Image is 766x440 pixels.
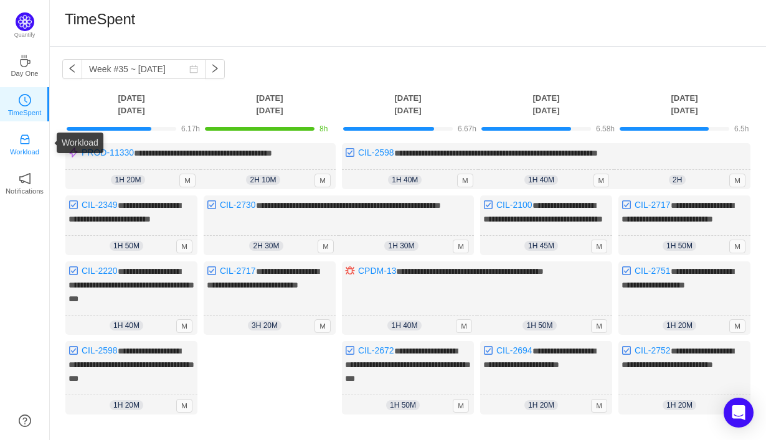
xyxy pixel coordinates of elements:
span: M [591,399,607,413]
img: 10318 [69,200,78,210]
i: icon: notification [19,172,31,185]
span: M [314,319,331,333]
i: icon: inbox [19,133,31,146]
span: M [729,319,745,333]
a: icon: notificationNotifications [19,176,31,189]
span: 2h [669,175,686,185]
a: CIL-2717 [635,200,671,210]
th: [DATE] [DATE] [615,91,754,117]
span: 1h 20m [663,321,696,330]
a: CIL-2717 [220,266,256,276]
span: M [457,174,473,187]
a: CIL-2694 [496,345,532,355]
span: M [176,240,192,253]
span: M [453,240,469,253]
span: 1h 40m [110,321,143,330]
button: icon: right [205,59,225,79]
span: 6.58h [596,124,615,133]
a: CIL-2598 [82,345,118,355]
button: icon: left [62,59,82,79]
img: 10318 [345,147,355,157]
span: 1h 20m [524,400,558,410]
a: CIL-2672 [358,345,394,355]
span: 1h 20m [110,400,143,410]
span: 1h 20m [663,400,696,410]
span: 1h 45m [524,241,558,251]
a: CIL-2598 [358,147,394,157]
i: icon: clock-circle [19,94,31,106]
span: M [591,240,607,253]
img: 10303 [345,266,355,276]
span: 1h 40m [388,175,422,185]
img: 10318 [622,345,631,355]
span: M [179,174,196,187]
img: 10318 [207,200,217,210]
a: CIL-2100 [496,200,532,210]
th: [DATE] [DATE] [339,91,477,117]
a: PROD-11330 [82,147,134,157]
span: M [453,399,469,413]
th: [DATE] [DATE] [62,91,201,117]
a: CIL-2752 [635,345,671,355]
span: 2h 10m [246,175,280,185]
img: 10318 [483,345,493,355]
span: M [729,240,745,253]
th: [DATE] [DATE] [477,91,615,117]
input: Select a week [82,59,206,79]
img: 10318 [69,266,78,276]
div: Open Intercom Messenger [724,398,754,428]
a: icon: inboxWorkload [19,137,31,149]
i: icon: calendar [189,65,198,73]
img: 10318 [622,266,631,276]
span: 1h 50m [522,321,556,330]
span: 1h 40m [524,175,558,185]
span: 1h 20m [111,175,144,185]
a: icon: coffeeDay One [19,59,31,71]
a: icon: clock-circleTimeSpent [19,98,31,110]
p: Day One [11,68,38,79]
img: Quantify [16,12,34,31]
span: M [318,240,334,253]
span: M [314,174,331,187]
span: 1h 30m [384,241,418,251]
span: 1h 40m [387,321,421,330]
span: M [591,319,607,333]
span: 6.17h [181,124,200,133]
img: 10318 [69,345,78,355]
p: Workload [10,146,39,157]
a: CIL-2730 [220,200,256,210]
img: 10318 [207,266,217,276]
a: CPDM-13 [358,266,396,276]
span: 6.5h [734,124,749,133]
img: 10318 [483,200,493,210]
th: [DATE] [DATE] [201,91,339,117]
span: M [456,319,472,333]
i: icon: coffee [19,55,31,67]
img: 10318 [345,345,355,355]
span: 8h [319,124,328,133]
h1: TimeSpent [65,10,135,29]
a: icon: question-circle [19,414,31,427]
span: M [176,319,192,333]
img: 10307 [69,147,78,157]
img: 10318 [622,200,631,210]
a: CIL-2220 [82,266,118,276]
span: M [593,174,610,187]
span: 2h 30m [249,241,283,251]
a: CIL-2751 [635,266,671,276]
span: 1h 50m [386,400,420,410]
p: Quantify [14,31,35,40]
span: 3h 20m [248,321,281,330]
span: 1h 50m [663,241,696,251]
span: 6.67h [458,124,476,133]
span: 1h 50m [110,241,143,251]
a: CIL-2349 [82,200,118,210]
p: TimeSpent [8,107,42,118]
p: Notifications [6,185,44,197]
span: M [729,174,745,187]
span: M [176,399,192,413]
